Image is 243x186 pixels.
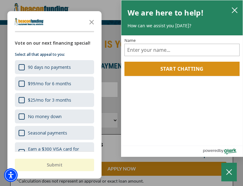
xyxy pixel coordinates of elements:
p: How can we assist you [DATE]? [128,23,237,29]
a: Powered by Olark [203,146,243,157]
label: Name [124,38,240,42]
button: Submit [15,159,94,171]
div: Vote on our next financing special! [15,40,94,46]
h2: We are here to help! [128,7,204,19]
div: $25/mo for 3 months [28,97,71,103]
span: by [219,147,223,154]
div: $99/mo for 6 months [15,77,94,91]
p: Select all that appeal to you: [15,51,94,58]
div: Earn a $300 VISA card for financing [15,142,94,162]
div: No money down [28,113,62,119]
button: close chatbox [230,6,240,14]
input: Name [124,44,240,56]
div: Seasonal payments [15,126,94,140]
button: Close Chatbox [221,163,237,181]
div: $99/mo for 6 months [28,81,71,86]
div: 90 days no payments [15,60,94,74]
div: Survey [7,11,102,179]
div: Earn a $300 VISA card for financing [28,146,90,158]
button: Start chatting [124,62,240,76]
div: No money down [15,109,94,123]
div: $25/mo for 3 months [15,93,94,107]
div: Seasonal payments [28,130,67,136]
div: Accessibility Menu [4,168,18,182]
div: 90 days no payments [28,64,71,70]
img: Company logo [15,18,44,25]
button: Close the survey [85,15,98,28]
span: powered [203,147,219,154]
